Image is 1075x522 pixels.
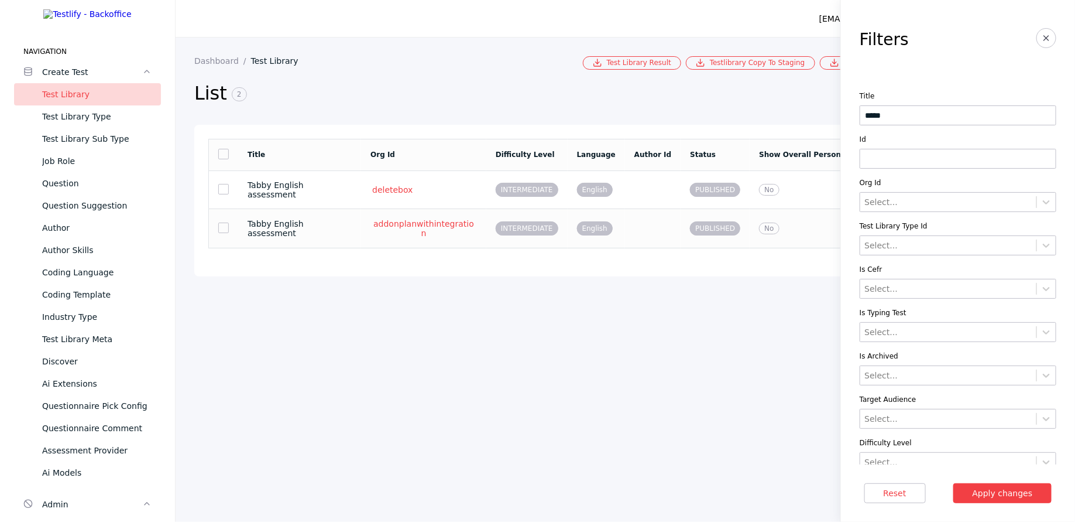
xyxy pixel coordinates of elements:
label: Difficulty Level [860,438,1056,448]
label: Is Typing Test [860,308,1056,318]
a: Assessment Provider [14,439,161,462]
div: Ai Extensions [42,377,152,391]
div: Industry Type [42,310,152,324]
a: Discover [14,350,161,373]
div: Test Library Type [42,110,152,124]
div: Author Skills [42,243,152,257]
button: Apply changes [953,483,1052,503]
label: Is Archived [860,352,1056,361]
a: Difficulty Level [496,151,555,159]
a: Org Id [370,151,395,159]
label: Target Audience [860,395,1056,404]
span: PUBLISHED [690,183,740,197]
span: INTERMEDIATE [496,183,558,197]
a: Coding Language [14,261,161,284]
div: Ai Models [42,466,152,480]
a: Questionnaire Comment [14,417,161,439]
label: Navigation [14,47,161,56]
a: Ai Models [14,462,161,484]
a: Job Role [14,150,161,172]
a: Show Overall Personality Score [759,151,883,159]
div: Discover [42,354,152,369]
a: Test Library [251,56,308,66]
a: Test Library Meta [14,328,161,350]
a: Test Library Type [14,105,161,128]
div: [EMAIL_ADDRESS][PERSON_NAME][DOMAIN_NAME] [819,12,1031,26]
section: Tabby English assessment [248,219,352,238]
a: Language [577,151,616,159]
span: 2 [232,87,247,101]
span: English [577,183,613,197]
img: Testlify - Backoffice [43,9,131,19]
div: Question [42,176,152,190]
span: No [759,223,779,234]
a: Author [14,217,161,239]
a: Industry Type [14,306,161,328]
section: Tabby English assessment [248,180,352,199]
span: PUBLISHED [690,221,740,236]
h3: Filters [860,30,909,49]
span: English [577,221,613,236]
a: Test Library [14,83,161,105]
a: Ai Extensions [14,373,161,395]
a: Test Library Result [583,56,681,70]
a: Author Id [634,151,672,159]
button: Reset [864,483,926,503]
div: Assessment Provider [42,443,152,458]
div: Question Suggestion [42,199,152,213]
label: Is Cefr [860,265,1056,274]
span: No [759,184,779,196]
h2: List [194,81,860,106]
a: deletebox [370,185,414,195]
a: Title [248,151,265,159]
div: Test Library Sub Type [42,132,152,146]
a: Bulk Csv Download [820,56,921,70]
label: Org Id [860,178,1056,187]
div: Coding Template [42,288,152,302]
div: Questionnaire Pick Config [42,399,152,413]
div: Questionnaire Comment [42,421,152,435]
a: Author Skills [14,239,161,261]
div: Author [42,221,152,235]
label: Id [860,135,1056,144]
a: Testlibrary Copy To Staging [686,56,815,70]
label: Title [860,91,1056,101]
span: INTERMEDIATE [496,221,558,236]
a: Test Library Sub Type [14,128,161,150]
a: Questionnaire Pick Config [14,395,161,417]
div: Create Test [42,65,142,79]
div: Test Library [42,87,152,101]
div: Admin [42,497,142,511]
a: addonplanwithintegration [370,219,477,238]
a: Coding Template [14,284,161,306]
a: Status [690,151,716,159]
a: Question Suggestion [14,195,161,217]
a: Question [14,172,161,195]
div: Test Library Meta [42,332,152,346]
div: Coding Language [42,265,152,279]
label: Test Library Type Id [860,221,1056,231]
a: Dashboard [194,56,251,66]
div: Job Role [42,154,152,168]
